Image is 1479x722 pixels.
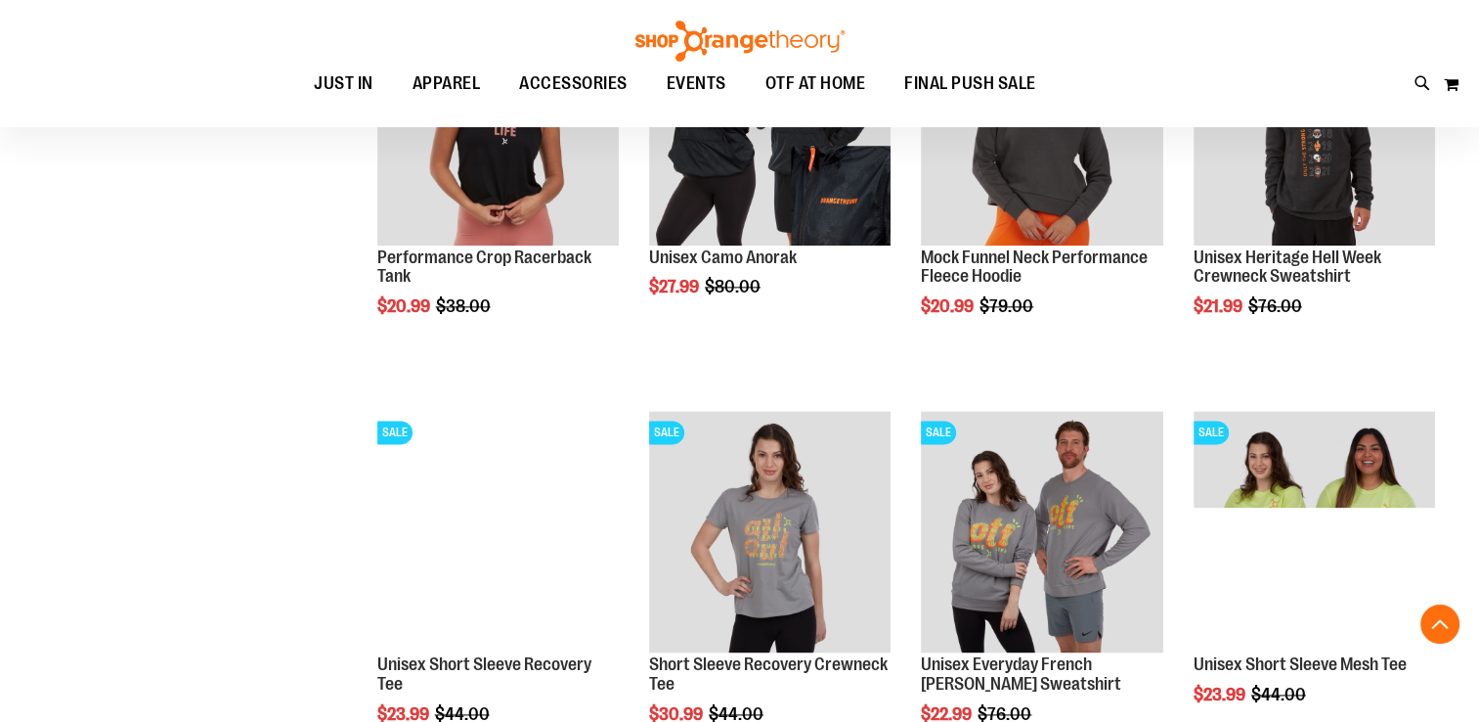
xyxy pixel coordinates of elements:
a: JUST IN [294,62,393,107]
span: $76.00 [1248,296,1305,316]
span: $21.99 [1194,296,1245,316]
span: ACCESSORIES [519,62,628,106]
span: APPAREL [413,62,481,106]
a: Unisex Camo Anorak [649,248,797,267]
span: SALE [921,421,956,444]
a: Unisex Short Sleeve Mesh Tee [1194,654,1407,674]
a: Performance Crop Racerback Tank [377,248,591,287]
span: $80.00 [705,277,763,296]
span: JUST IN [314,62,373,106]
a: Short Sleeve Recovery Crewneck Tee primary imageSALE [649,411,891,655]
img: Shop Orangetheory [632,21,848,62]
img: Product image for Unisex Short Sleeve Mesh Tee [1194,411,1435,653]
span: OTF AT HOME [765,62,866,106]
span: EVENTS [667,62,726,106]
span: $23.99 [1194,685,1248,704]
span: $27.99 [649,277,702,296]
a: Unisex Short Sleeve Recovery Tee [377,654,591,694]
img: Short Sleeve Recovery Crewneck Tee primary image [649,411,891,653]
a: Product image for Unisex Everyday French Terry Crewneck SweatshirtSALE [921,411,1162,655]
a: EVENTS [647,62,746,107]
a: Product image for Unisex Short Sleeve Mesh TeeSALE [1194,411,1435,655]
a: Unisex Heritage Hell Week Crewneck Sweatshirt [1194,248,1381,287]
img: Product image for Unisex Everyday French Terry Crewneck Sweatshirt [921,411,1162,653]
span: SALE [1194,421,1229,444]
span: $79.00 [979,296,1036,316]
a: Short Sleeve Recovery Crewneck Tee [649,654,888,694]
a: Unisex Everyday French [PERSON_NAME] Sweatshirt [921,654,1121,694]
span: $38.00 [436,296,494,316]
a: OTF AT HOME [746,62,886,107]
a: APPAREL [393,62,500,107]
button: Back To Top [1420,605,1459,644]
span: $20.99 [377,296,433,316]
span: $44.00 [1251,685,1309,704]
a: FINAL PUSH SALE [885,62,1056,106]
span: SALE [649,421,684,444]
span: FINAL PUSH SALE [904,62,1036,106]
img: Product image for Unisex Short Sleeve Recovery Tee [377,411,619,653]
a: Mock Funnel Neck Performance Fleece Hoodie [921,248,1148,287]
span: SALE [377,421,413,444]
a: ACCESSORIES [500,62,647,107]
a: Product image for Unisex Short Sleeve Recovery TeeSALE [377,411,619,655]
span: $20.99 [921,296,977,316]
